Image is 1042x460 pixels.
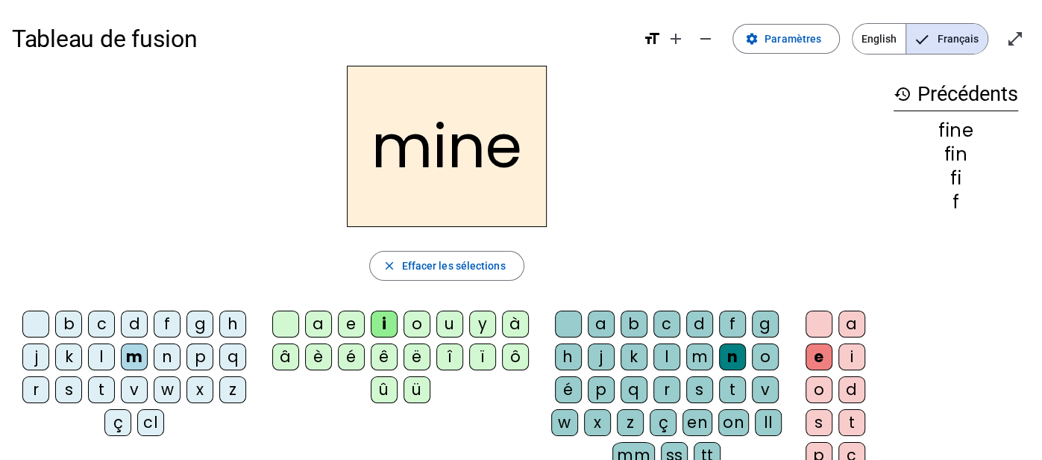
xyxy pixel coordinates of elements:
[404,311,430,338] div: o
[551,409,578,436] div: w
[404,376,430,403] div: ü
[752,344,779,370] div: o
[104,409,131,436] div: ç
[154,344,181,370] div: n
[436,311,463,338] div: u
[55,376,82,403] div: s
[88,344,115,370] div: l
[718,409,749,436] div: on
[121,376,148,403] div: v
[22,376,49,403] div: r
[1000,24,1030,54] button: Entrer en plein écran
[588,344,615,370] div: j
[838,376,865,403] div: d
[305,344,332,370] div: è
[555,376,582,403] div: é
[621,376,647,403] div: q
[682,409,712,436] div: en
[686,376,713,403] div: s
[752,311,779,338] div: g
[732,24,840,54] button: Paramètres
[88,311,115,338] div: c
[369,251,524,281] button: Effacer les sélections
[691,24,721,54] button: Diminuer la taille de la police
[745,32,759,46] mat-icon: settings
[154,311,181,338] div: f
[686,311,713,338] div: d
[588,311,615,338] div: a
[838,311,865,338] div: a
[894,146,1018,164] div: fin
[272,344,299,370] div: â
[219,344,246,370] div: q
[894,122,1018,140] div: fine
[719,344,746,370] div: n
[894,85,911,103] mat-icon: history
[371,376,398,403] div: û
[137,409,164,436] div: cl
[853,24,906,54] span: English
[653,376,680,403] div: r
[219,376,246,403] div: z
[338,344,365,370] div: é
[765,30,821,48] span: Paramètres
[469,344,496,370] div: ï
[55,311,82,338] div: b
[686,344,713,370] div: m
[371,311,398,338] div: i
[12,15,631,63] h1: Tableau de fusion
[653,344,680,370] div: l
[88,376,115,403] div: t
[667,30,685,48] mat-icon: add
[621,311,647,338] div: b
[894,78,1018,111] h3: Précédents
[806,409,832,436] div: s
[186,376,213,403] div: x
[806,376,832,403] div: o
[643,30,661,48] mat-icon: format_size
[219,311,246,338] div: h
[502,311,529,338] div: à
[755,409,782,436] div: ll
[588,376,615,403] div: p
[617,409,644,436] div: z
[697,30,715,48] mat-icon: remove
[22,344,49,370] div: j
[469,311,496,338] div: y
[121,344,148,370] div: m
[347,66,547,227] h2: mine
[852,23,988,55] mat-button-toggle-group: Language selection
[906,24,988,54] span: Français
[894,193,1018,211] div: f
[584,409,611,436] div: x
[338,311,365,338] div: e
[436,344,463,370] div: î
[401,257,505,275] span: Effacer les sélections
[555,344,582,370] div: h
[806,344,832,370] div: e
[55,344,82,370] div: k
[154,376,181,403] div: w
[838,409,865,436] div: t
[894,170,1018,187] div: fi
[719,376,746,403] div: t
[404,344,430,370] div: ë
[186,311,213,338] div: g
[121,311,148,338] div: d
[502,344,529,370] div: ô
[371,344,398,370] div: ê
[661,24,691,54] button: Augmenter la taille de la police
[621,344,647,370] div: k
[382,259,395,273] mat-icon: close
[1006,30,1024,48] mat-icon: open_in_full
[186,344,213,370] div: p
[719,311,746,338] div: f
[752,376,779,403] div: v
[305,311,332,338] div: a
[838,344,865,370] div: i
[650,409,677,436] div: ç
[653,311,680,338] div: c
